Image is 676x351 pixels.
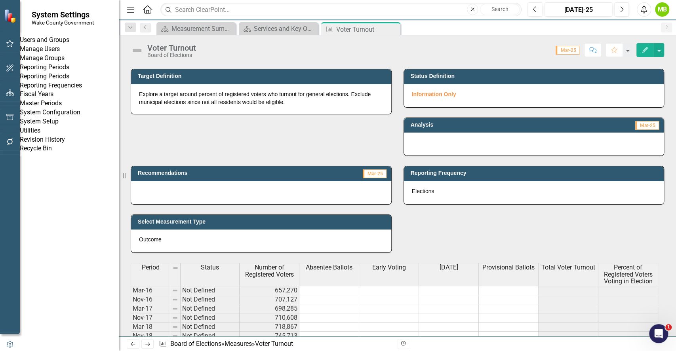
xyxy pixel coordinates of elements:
[20,72,119,81] a: Reporting Periods
[336,25,398,34] div: Voter Turnout
[181,313,240,323] td: Not Defined
[170,340,221,347] a: Board of Elections
[20,36,119,45] div: Users and Groups
[172,324,178,330] img: 8DAGhfEEPCf229AAAAAElFTkSuQmCC
[665,324,672,330] span: 1
[635,121,659,130] span: Mar-25
[181,323,240,332] td: Not Defined
[181,304,240,313] td: Not Defined
[138,73,387,79] h3: Target Definition
[181,295,240,304] td: Not Defined
[241,264,297,278] span: Number of Registered Voters
[411,170,660,176] h3: Reporting Frequency
[412,91,456,97] strong: Information Only
[172,305,178,312] img: 8DAGhfEEPCf229AAAAAElFTkSuQmCC
[240,313,299,323] td: 710,608
[20,135,119,144] a: Revision History
[172,315,178,321] img: 8DAGhfEEPCf229AAAAAElFTkSuQmCC
[556,46,579,55] span: Mar-25
[440,264,458,271] span: [DATE]
[181,332,240,341] td: Not Defined
[20,90,119,99] a: Fiscal Years
[225,340,252,347] a: Measures
[172,265,179,271] img: 8DAGhfEEPCf229AAAAAElFTkSuQmCC
[131,286,170,295] td: Mar-16
[171,24,234,34] div: Measurement Summary
[20,126,119,135] div: Utilities
[480,4,520,15] button: Search
[411,73,660,79] h3: Status Definition
[4,9,18,23] img: ClearPoint Strategy
[20,81,119,90] a: Reporting Frequencies
[547,5,609,15] div: [DATE]-25
[20,63,119,72] div: Reporting Periods
[240,323,299,332] td: 718,867
[172,333,178,339] img: 8DAGhfEEPCf229AAAAAElFTkSuQmCC
[172,296,178,303] img: 8DAGhfEEPCf229AAAAAElFTkSuQmCC
[201,264,219,271] span: Status
[172,287,178,294] img: 8DAGhfEEPCf229AAAAAElFTkSuQmCC
[147,52,196,58] div: Board of Elections
[138,170,305,176] h3: Recommendations
[138,219,387,225] h3: Select Measurement Type
[600,264,656,285] span: Percent of Registered Voters Voting in Election
[159,340,391,349] div: » »
[142,264,160,271] span: Period
[158,24,234,34] a: Measurement Summary
[20,99,119,108] a: Master Periods
[404,181,664,204] div: Elections
[411,122,531,128] h3: Analysis
[131,295,170,304] td: Nov-16
[131,304,170,313] td: Mar-17
[20,117,119,126] a: System Setup
[20,54,119,63] a: Manage Groups
[306,264,352,271] span: Absentee Ballots
[255,340,293,347] div: Voter Turnout
[160,3,522,17] input: Search ClearPoint...
[181,286,240,295] td: Not Defined
[240,286,299,295] td: 657,270
[240,304,299,313] td: 698,285
[541,264,595,271] span: Total Voter Turnout
[32,10,94,19] span: System Settings
[20,45,119,54] a: Manage Users
[147,44,196,52] div: Voter Turnout
[139,90,383,106] p: Explore a target around percent of registered voters who turnout for general elections. Exclude m...
[131,323,170,332] td: Mar-18
[372,264,406,271] span: Early Voting
[131,313,170,323] td: Nov-17
[649,324,668,343] iframe: Intercom live chat
[482,264,535,271] span: Provisional Ballots
[545,2,612,17] button: [DATE]-25
[363,169,387,178] span: Mar-25
[491,6,508,12] span: Search
[240,332,299,341] td: 745,713
[131,332,170,341] td: Nov-18
[240,295,299,304] td: 707,127
[20,108,119,117] div: System Configuration
[254,24,316,34] div: Services and Key Operating Measures
[139,236,162,243] span: Outcome
[131,44,143,57] img: Not Defined
[241,24,316,34] a: Services and Key Operating Measures
[655,2,669,17] button: MB
[32,19,94,26] small: Wake County Government
[20,144,119,153] a: Recycle Bin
